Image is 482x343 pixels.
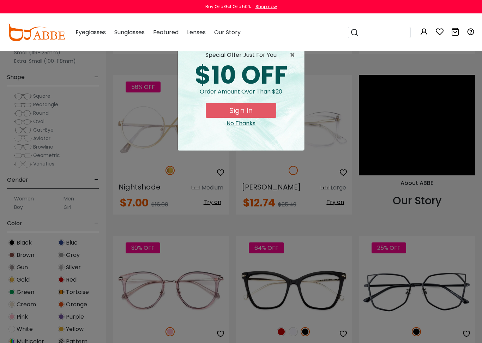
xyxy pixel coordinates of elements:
span: Featured [153,28,179,36]
div: Close [183,119,299,128]
div: special offer just for you [183,51,299,59]
span: Lenses [187,28,206,36]
span: Eyeglasses [76,28,106,36]
button: Sign In [206,103,276,118]
div: $10 OFF [183,63,299,88]
div: Order amount over than $20 [183,88,299,103]
div: Shop now [255,4,277,10]
a: Shop now [252,4,277,10]
div: Buy One Get One 50% [205,4,251,10]
span: Our Story [214,28,241,36]
span: × [290,51,299,59]
span: Sunglasses [114,28,145,36]
button: Close [290,51,299,59]
img: abbeglasses.com [7,24,65,41]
